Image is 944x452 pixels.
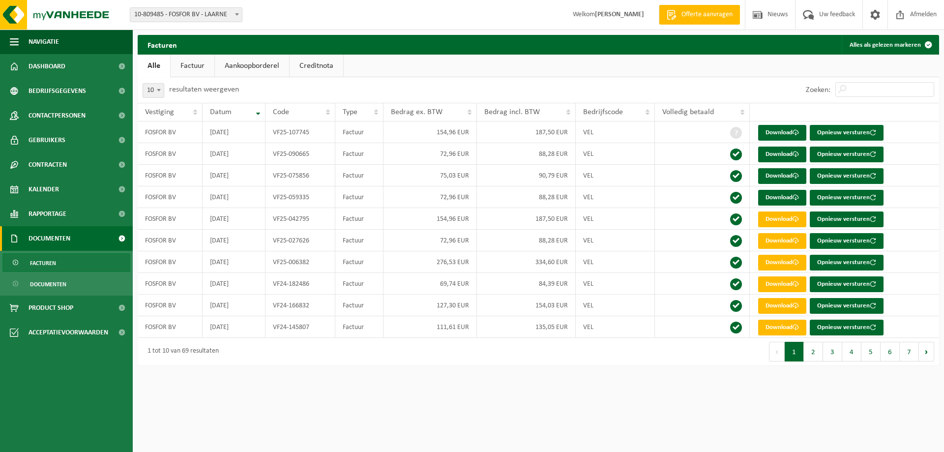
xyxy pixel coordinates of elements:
td: VEL [576,295,655,316]
button: Opnieuw versturen [810,298,884,314]
td: VF25-075856 [265,165,335,186]
a: Documenten [2,274,130,293]
td: 72,96 EUR [383,186,477,208]
span: Acceptatievoorwaarden [29,320,108,345]
button: Opnieuw versturen [810,125,884,141]
button: 6 [881,342,900,362]
a: Facturen [2,253,130,272]
td: FOSFOR BV [138,230,203,251]
td: VEL [576,251,655,273]
span: Navigatie [29,30,59,54]
td: [DATE] [203,295,265,316]
td: 127,30 EUR [383,295,477,316]
td: FOSFOR BV [138,165,203,186]
a: Download [758,211,806,227]
span: Volledig betaald [662,108,714,116]
td: [DATE] [203,186,265,208]
td: FOSFOR BV [138,273,203,295]
a: Download [758,255,806,271]
button: Opnieuw versturen [810,190,884,206]
td: FOSFOR BV [138,251,203,273]
button: 5 [861,342,881,362]
a: Download [758,190,806,206]
strong: [PERSON_NAME] [595,11,644,18]
td: VEL [576,230,655,251]
span: 10 [143,83,164,98]
td: VEL [576,186,655,208]
a: Factuur [171,55,214,77]
a: Creditnota [290,55,343,77]
button: Opnieuw versturen [810,168,884,184]
td: VEL [576,165,655,186]
div: 1 tot 10 van 69 resultaten [143,343,219,361]
td: 135,05 EUR [477,316,575,338]
td: 154,96 EUR [383,121,477,143]
a: Download [758,320,806,335]
td: VEL [576,273,655,295]
td: Factuur [335,143,383,165]
button: 4 [842,342,861,362]
td: 72,96 EUR [383,143,477,165]
td: [DATE] [203,165,265,186]
td: [DATE] [203,230,265,251]
td: [DATE] [203,143,265,165]
td: FOSFOR BV [138,186,203,208]
td: 187,50 EUR [477,121,575,143]
td: VF25-059335 [265,186,335,208]
span: Bedrijfscode [583,108,623,116]
td: VF25-107745 [265,121,335,143]
td: 84,39 EUR [477,273,575,295]
span: Type [343,108,357,116]
span: Gebruikers [29,128,65,152]
td: Factuur [335,251,383,273]
td: 111,61 EUR [383,316,477,338]
span: Contactpersonen [29,103,86,128]
td: 69,74 EUR [383,273,477,295]
span: Vestiging [145,108,174,116]
a: Alle [138,55,170,77]
td: 88,28 EUR [477,230,575,251]
td: 154,03 EUR [477,295,575,316]
button: Next [919,342,934,362]
td: [DATE] [203,208,265,230]
a: Download [758,168,806,184]
td: [DATE] [203,121,265,143]
span: Documenten [29,226,70,251]
td: VF25-090665 [265,143,335,165]
span: 10-809485 - FOSFOR BV - LAARNE [130,7,242,22]
td: VF25-027626 [265,230,335,251]
td: Factuur [335,316,383,338]
span: Kalender [29,177,59,202]
span: Offerte aanvragen [679,10,735,20]
td: VEL [576,316,655,338]
label: Zoeken: [806,86,830,94]
td: Factuur [335,295,383,316]
span: Product Shop [29,296,73,320]
span: Facturen [30,254,56,272]
td: 72,96 EUR [383,230,477,251]
button: Opnieuw versturen [810,233,884,249]
button: Opnieuw versturen [810,147,884,162]
span: 10 [143,84,164,97]
td: Factuur [335,273,383,295]
td: Factuur [335,230,383,251]
button: Alles als gelezen markeren [842,35,938,55]
td: [DATE] [203,273,265,295]
h2: Facturen [138,35,187,54]
td: 75,03 EUR [383,165,477,186]
td: VF24-182486 [265,273,335,295]
td: VF24-145807 [265,316,335,338]
span: Contracten [29,152,67,177]
label: resultaten weergeven [169,86,239,93]
td: Factuur [335,186,383,208]
td: 276,53 EUR [383,251,477,273]
td: VF24-166832 [265,295,335,316]
button: Opnieuw versturen [810,276,884,292]
td: 88,28 EUR [477,186,575,208]
a: Download [758,147,806,162]
button: 1 [785,342,804,362]
td: VEL [576,143,655,165]
td: FOSFOR BV [138,295,203,316]
td: VF25-006382 [265,251,335,273]
td: VF25-042795 [265,208,335,230]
